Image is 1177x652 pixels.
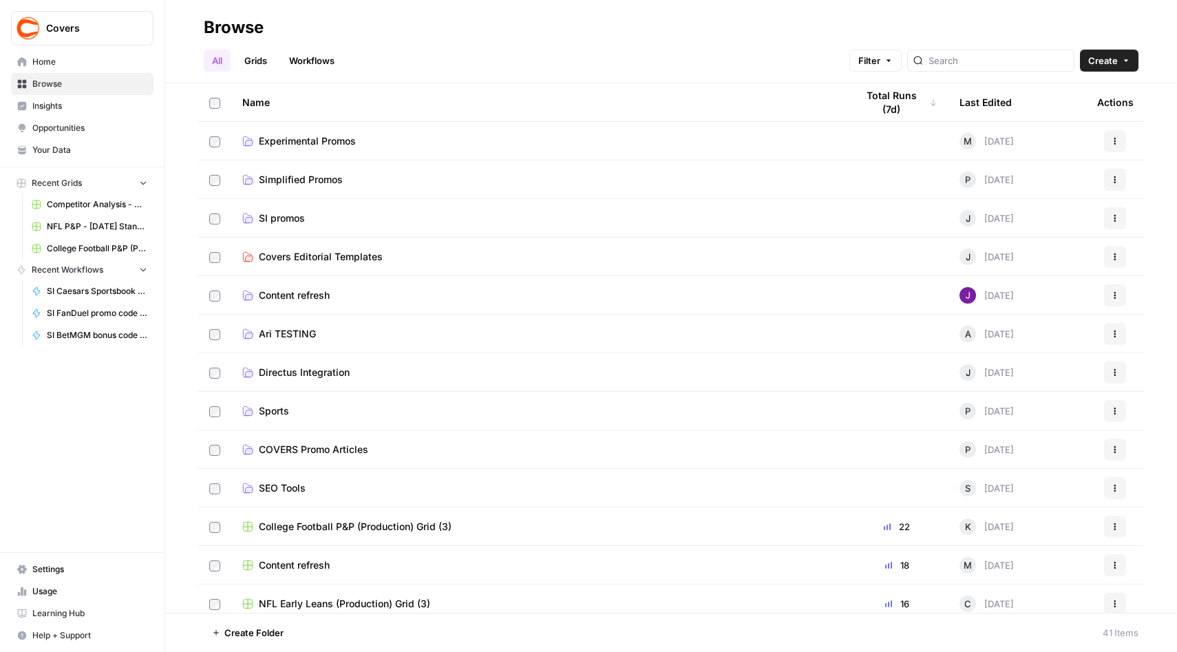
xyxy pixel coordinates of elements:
a: Simplified Promos [242,173,834,187]
img: nj1ssy6o3lyd6ijko0eoja4aphzn [959,287,976,304]
span: Help + Support [32,629,147,642]
a: All [204,50,231,72]
span: Directus Integration [259,366,350,379]
span: NFL P&P - [DATE] Standard (Production) Grid (3) [47,220,147,233]
span: J [966,211,971,225]
a: SI BetMGM bonus code articles [25,324,153,346]
a: College Football P&P (Production) Grid (3) [242,520,834,534]
a: NFL Early Leans (Production) Grid (3) [242,597,834,611]
span: Learning Hub [32,607,147,620]
div: Browse [204,17,264,39]
span: C [964,597,971,611]
button: Recent Workflows [11,260,153,280]
a: NFL P&P - [DATE] Standard (Production) Grid (3) [25,215,153,238]
span: M [964,134,972,148]
div: [DATE] [959,441,1014,458]
span: Filter [858,54,880,67]
span: S [965,481,971,495]
a: SEO Tools [242,481,834,495]
span: Content refresh [259,558,330,572]
div: [DATE] [959,480,1014,496]
div: [DATE] [959,403,1014,419]
span: A [965,327,971,341]
span: SEO Tools [259,481,306,495]
span: SI promos [259,211,305,225]
a: Opportunities [11,117,153,139]
a: Content refresh [242,288,834,302]
span: Your Data [32,144,147,156]
a: Ari TESTING [242,327,834,341]
input: Search [929,54,1068,67]
span: Opportunities [32,122,147,134]
span: Covers [46,21,129,35]
a: Insights [11,95,153,117]
div: 16 [856,597,937,611]
a: COVERS Promo Articles [242,443,834,456]
div: 22 [856,520,937,534]
div: [DATE] [959,287,1014,304]
a: Settings [11,558,153,580]
a: Browse [11,73,153,95]
span: Content refresh [259,288,330,302]
a: Experimental Promos [242,134,834,148]
a: Your Data [11,139,153,161]
span: Create [1088,54,1118,67]
a: Competitor Analysis - URL Specific Grid [25,193,153,215]
span: P [965,404,971,418]
span: Recent Grids [32,177,82,189]
span: Usage [32,585,147,598]
a: Workflows [281,50,343,72]
span: SI FanDuel promo code articles [47,307,147,319]
span: M [964,558,972,572]
div: 18 [856,558,937,572]
span: SI Caesars Sportsbook promo code articles [47,285,147,297]
button: Help + Support [11,624,153,646]
span: Experimental Promos [259,134,356,148]
span: SI BetMGM bonus code articles [47,329,147,341]
div: 41 Items [1103,626,1138,640]
span: P [965,443,971,456]
span: Sports [259,404,289,418]
button: Recent Grids [11,173,153,193]
button: Workspace: Covers [11,11,153,45]
div: [DATE] [959,557,1014,574]
div: [DATE] [959,596,1014,612]
span: Create Folder [224,626,284,640]
span: Competitor Analysis - URL Specific Grid [47,198,147,211]
div: [DATE] [959,326,1014,342]
div: Name [242,83,834,121]
span: Simplified Promos [259,173,343,187]
img: Covers Logo [16,16,41,41]
button: Create Folder [204,622,292,644]
span: Browse [32,78,147,90]
div: Actions [1097,83,1134,121]
a: Home [11,51,153,73]
div: Last Edited [959,83,1012,121]
span: College Football P&P (Production) Grid (3) [47,242,147,255]
span: Covers Editorial Templates [259,250,383,264]
a: Covers Editorial Templates [242,250,834,264]
div: [DATE] [959,210,1014,227]
span: Insights [32,100,147,112]
a: Content refresh [242,558,834,572]
div: [DATE] [959,364,1014,381]
div: Total Runs (7d) [856,83,937,121]
span: Recent Workflows [32,264,103,276]
a: Learning Hub [11,602,153,624]
div: [DATE] [959,171,1014,188]
a: SI Caesars Sportsbook promo code articles [25,280,153,302]
span: Settings [32,563,147,576]
div: [DATE] [959,518,1014,535]
span: COVERS Promo Articles [259,443,368,456]
a: SI promos [242,211,834,225]
button: Filter [849,50,902,72]
span: J [966,250,971,264]
span: Home [32,56,147,68]
span: K [965,520,971,534]
span: Ari TESTING [259,327,316,341]
a: Directus Integration [242,366,834,379]
span: College Football P&P (Production) Grid (3) [259,520,452,534]
a: SI FanDuel promo code articles [25,302,153,324]
button: Create [1080,50,1138,72]
a: College Football P&P (Production) Grid (3) [25,238,153,260]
